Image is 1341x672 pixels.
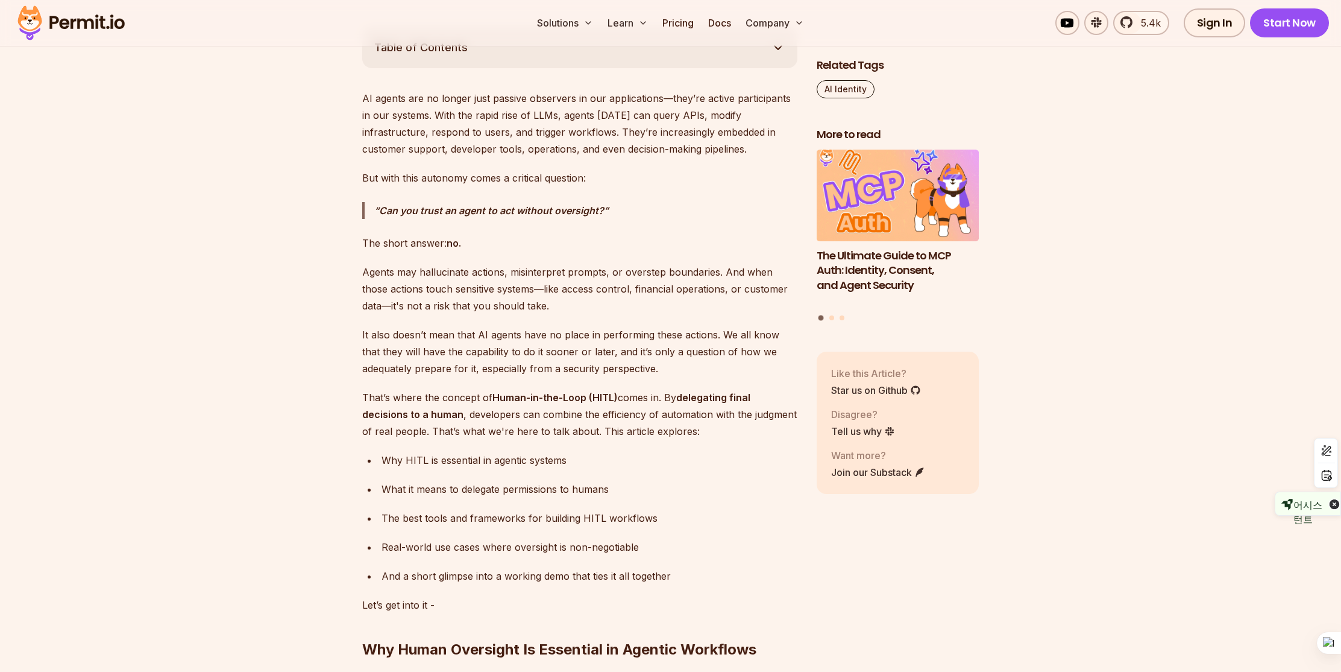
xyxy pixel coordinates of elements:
[532,11,598,35] button: Solutions
[840,315,844,320] button: Go to slide 3
[817,150,979,308] a: The Ultimate Guide to MCP Auth: Identity, Consent, and Agent SecurityThe Ultimate Guide to MCP Au...
[1113,11,1169,35] a: 5.4k
[12,2,130,43] img: Permit logo
[362,27,797,68] button: Table of Contents
[831,448,925,462] p: Want more?
[362,391,750,420] strong: delegating final decisions to a human
[831,423,895,438] a: Tell us why
[374,39,468,56] span: Table of Contents
[831,464,925,479] a: Join our Substack
[603,11,653,35] button: Learn
[447,237,461,249] strong: no.
[379,204,604,217] strong: Can you trust an agent to act without oversight?
[831,366,921,380] p: Like this Article?
[829,315,834,320] button: Go to slide 2
[362,90,797,157] p: AI agents are no longer just passive observers in our applications—they’re active participants in...
[362,170,797,186] p: But with this autonomy comes a critical question:
[658,11,699,35] a: Pricing
[362,326,797,377] p: It also doesn’t mean that AI agents have no place in performing these actions. We all know that t...
[817,150,979,308] li: 1 of 3
[362,389,797,440] p: That’s where the concept of comes in. By , developers can combine the efficiency of automation wi...
[817,127,979,142] h2: More to read
[831,407,895,421] p: Disagree?
[362,235,797,252] p: The short answer:
[1184,8,1246,37] a: Sign In
[362,592,797,659] h2: Why Human Oversight Is Essential in Agentic Workflows
[382,539,797,556] div: Real-world use cases where oversight is non-negotiable
[1134,16,1161,30] span: 5.4k
[817,150,979,323] div: Posts
[831,382,921,397] a: Star us on Github
[817,150,979,241] img: The Ultimate Guide to MCP Auth: Identity, Consent, and Agent Security
[382,568,797,585] div: And a short glimpse into a working demo that ties it all together
[817,248,979,293] h3: The Ultimate Guide to MCP Auth: Identity, Consent, and Agent Security
[362,264,797,314] p: Agents may hallucinate actions, misinterpret prompts, or overstep boundaries. And when those acti...
[362,597,797,613] p: Let’s get into it -
[703,11,736,35] a: Docs
[382,452,797,469] div: Why HITL is essential in agentic systems
[817,58,979,73] h2: Related Tags
[382,481,797,498] div: What it means to delegate permissions to humans
[817,80,875,98] a: AI Identity
[741,11,809,35] button: Company
[492,391,618,404] strong: Human-in-the-Loop (HITL)
[1250,8,1329,37] a: Start Now
[818,315,824,321] button: Go to slide 1
[382,510,797,527] div: The best tools and frameworks for building HITL workflows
